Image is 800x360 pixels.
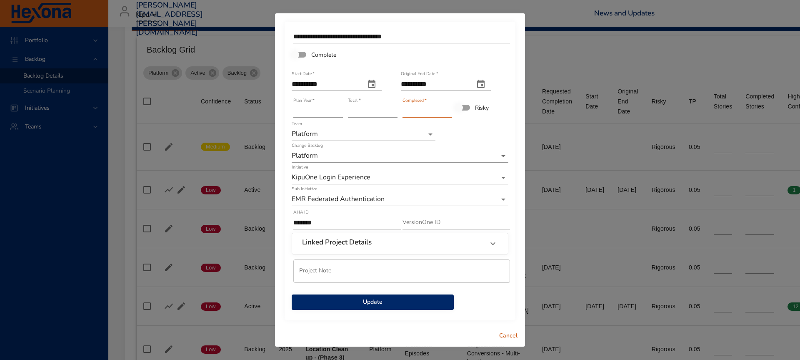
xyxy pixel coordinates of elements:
[401,72,438,76] label: Original End Date
[495,328,522,344] button: Cancel
[292,128,435,141] div: Platform
[292,72,315,76] label: Start Date
[293,210,309,215] label: AHA ID
[348,98,360,103] label: Total
[292,149,508,163] div: Platform
[292,193,508,206] div: EMR Federated Authentication
[311,50,336,59] span: Complete
[362,74,382,94] button: start date
[292,295,454,310] button: Update
[298,297,447,307] span: Update
[292,171,508,184] div: KipuOne Login Experience
[498,331,518,341] span: Cancel
[292,187,317,191] label: Sub Initiative
[475,103,489,112] span: Risky
[292,143,323,148] label: Change Backlog
[302,238,372,247] h6: Linked Project Details
[293,98,314,103] label: Plan Year
[292,233,508,254] div: Linked Project Details
[292,122,302,126] label: Team
[292,165,308,170] label: Initiative
[471,74,491,94] button: original end date
[402,98,427,103] label: Completed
